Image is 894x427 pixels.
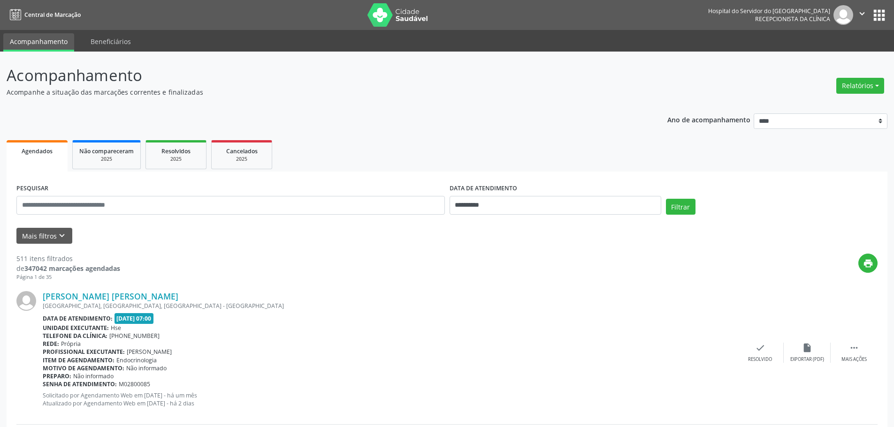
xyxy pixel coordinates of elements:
[748,356,772,363] div: Resolvido
[858,254,878,273] button: print
[836,78,884,94] button: Relatórios
[7,7,81,22] a: Central de Marcação
[755,15,830,23] span: Recepcionista da clínica
[43,291,178,301] a: [PERSON_NAME] [PERSON_NAME]
[43,340,59,348] b: Rede:
[16,291,36,311] img: img
[43,332,107,340] b: Telefone da clínica:
[857,8,867,19] i: 
[218,156,265,163] div: 2025
[79,156,134,163] div: 2025
[833,5,853,25] img: img
[16,263,120,273] div: de
[161,147,191,155] span: Resolvidos
[666,199,695,215] button: Filtrar
[16,181,48,196] label: PESQUISAR
[7,64,623,87] p: Acompanhamento
[24,11,81,19] span: Central de Marcação
[126,364,167,372] span: Não informado
[16,228,72,244] button: Mais filtroskeyboard_arrow_down
[43,391,737,407] p: Solicitado por Agendamento Web em [DATE] - há um mês Atualizado por Agendamento Web em [DATE] - h...
[43,348,125,356] b: Profissional executante:
[16,273,120,281] div: Página 1 de 35
[109,332,160,340] span: [PHONE_NUMBER]
[153,156,199,163] div: 2025
[84,33,138,50] a: Beneficiários
[43,302,737,310] div: [GEOGRAPHIC_DATA], [GEOGRAPHIC_DATA], [GEOGRAPHIC_DATA] - [GEOGRAPHIC_DATA]
[43,364,124,372] b: Motivo de agendamento:
[43,324,109,332] b: Unidade executante:
[116,356,157,364] span: Endocrinologia
[24,264,120,273] strong: 347042 marcações agendadas
[849,343,859,353] i: 
[755,343,765,353] i: check
[57,231,67,241] i: keyboard_arrow_down
[22,147,53,155] span: Agendados
[115,313,154,324] span: [DATE] 07:00
[667,113,750,125] p: Ano de acompanhamento
[3,33,74,52] a: Acompanhamento
[43,372,71,380] b: Preparo:
[802,343,812,353] i: insert_drive_file
[119,380,150,388] span: M02800085
[79,147,134,155] span: Não compareceram
[871,7,887,23] button: apps
[790,356,824,363] div: Exportar (PDF)
[127,348,172,356] span: [PERSON_NAME]
[73,372,114,380] span: Não informado
[863,258,873,269] i: print
[226,147,258,155] span: Cancelados
[450,181,517,196] label: DATA DE ATENDIMENTO
[43,315,113,322] b: Data de atendimento:
[111,324,121,332] span: Hse
[853,5,871,25] button: 
[7,87,623,97] p: Acompanhe a situação das marcações correntes e finalizadas
[43,380,117,388] b: Senha de atendimento:
[61,340,81,348] span: Própria
[841,356,867,363] div: Mais ações
[708,7,830,15] div: Hospital do Servidor do [GEOGRAPHIC_DATA]
[16,254,120,263] div: 511 itens filtrados
[43,356,115,364] b: Item de agendamento:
